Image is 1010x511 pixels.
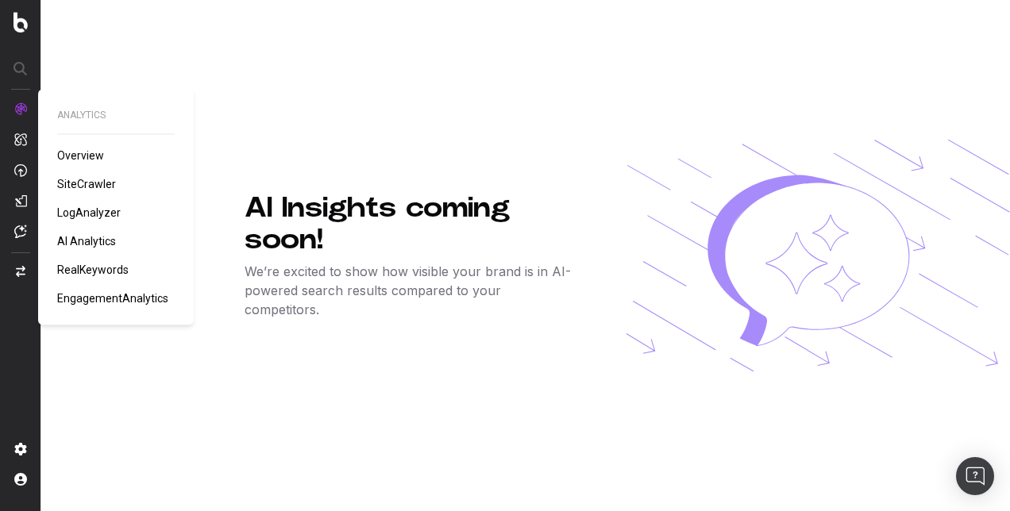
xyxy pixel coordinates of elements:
h1: AI Insights coming soon! [245,192,575,255]
a: EngagementAnalytics [57,290,175,306]
p: We’re excited to show how visible your brand is in AI-powered search results compared to your com... [245,262,575,319]
div: Open Intercom Messenger [956,457,994,495]
span: SiteCrawler [57,178,116,190]
a: AI Analytics [57,233,122,249]
img: Discover AI Analytics [626,140,1010,371]
img: Switch project [16,266,25,277]
span: ANALYTICS [57,109,175,121]
img: Intelligence [14,133,27,146]
a: SiteCrawler [57,176,122,192]
img: Studio [14,194,27,207]
a: RealKeywords [57,262,135,278]
img: Activation [14,163,27,177]
img: Botify logo [13,12,28,33]
a: LogAnalyzer [57,205,127,221]
img: My account [14,473,27,486]
img: Setting [14,443,27,455]
img: Assist [14,225,27,238]
span: RealKeywords [57,263,129,276]
span: LogAnalyzer [57,206,121,219]
span: EngagementAnalytics [57,292,168,305]
span: Overview [57,149,104,162]
a: Overview [57,148,110,163]
img: Analytics [14,102,27,115]
span: AI Analytics [57,235,116,248]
